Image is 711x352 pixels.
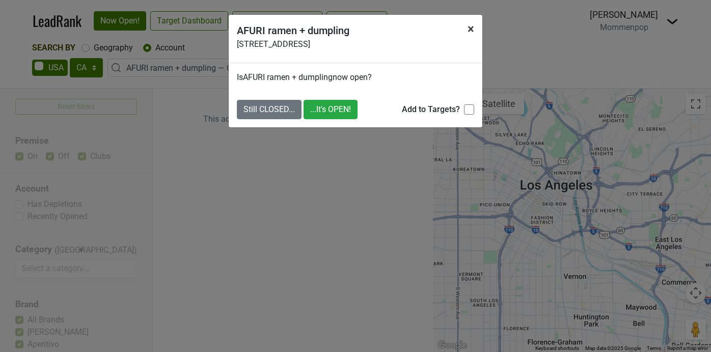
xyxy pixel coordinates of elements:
[237,23,349,38] h5: AFURI ramen + dumpling
[237,100,302,119] button: Still CLOSED...
[459,15,482,43] button: Close
[402,103,460,116] label: Add to Targets?
[243,72,333,82] span: AFURI ramen + dumpling
[468,22,474,36] span: ×
[304,100,358,119] button: ...It's OPEN!
[237,38,310,50] label: [STREET_ADDRESS]
[229,63,482,92] div: Is now open?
